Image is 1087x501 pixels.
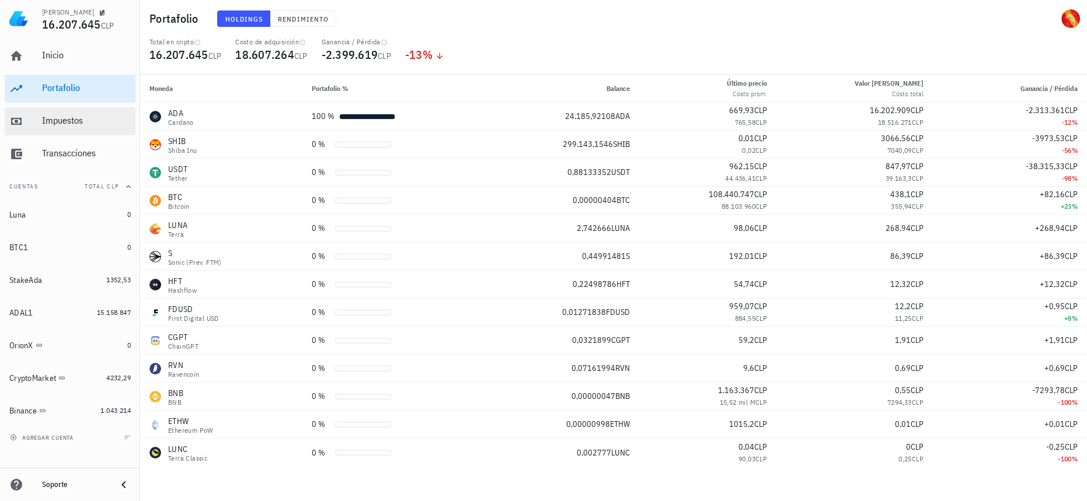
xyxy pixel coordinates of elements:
[1065,363,1078,373] span: CLP
[933,75,1087,103] th: Ganancia / Pérdida: Sin ordenar. Pulse para ordenar de forma ascendente.
[5,140,135,168] a: Transacciones
[887,146,912,155] span: 7040,09
[312,250,330,262] div: 0 %
[855,89,924,99] div: Costo total
[168,191,190,203] div: BTC
[582,251,626,261] span: 0,44991481
[754,251,767,261] span: CLP
[878,118,912,127] span: 18.516.271
[616,279,630,289] span: HFT
[5,266,135,294] a: StakeAda 1352,53
[1065,301,1078,311] span: CLP
[149,47,208,62] span: 16.207.645
[912,146,924,155] span: CLP
[754,189,767,199] span: CLP
[709,189,754,199] span: 108.440.747
[577,447,611,458] span: 0,002777
[5,233,135,261] a: BTC1 0
[312,194,330,206] div: 0 %
[168,387,183,399] div: BNB
[5,42,135,70] a: Inicio
[168,231,187,238] div: Terra
[208,51,222,61] span: CLP
[1020,84,1078,93] span: Ganancia / Pérdida
[738,133,754,143] span: 0,01
[149,84,173,93] span: Moneda
[1040,279,1065,289] span: +12,32
[607,84,630,93] span: Balance
[718,385,754,395] span: 1.163.367
[294,51,308,61] span: CLP
[895,335,911,345] span: 1,91
[149,307,161,318] div: FDUSD-icon
[895,301,911,311] span: 12,2
[9,341,33,351] div: OrionX
[729,161,754,171] span: 962,15
[1026,161,1065,171] span: -38.315,33
[149,139,161,150] div: SHIB-icon
[168,119,194,126] div: Cardano
[573,279,616,289] span: 0,22498786
[611,223,630,233] span: LUNA
[755,398,767,407] span: CLP
[168,371,200,378] div: Ravencoin
[722,202,755,211] span: 88.103.960
[898,454,912,463] span: 0,25
[942,117,1078,128] div: -12
[1046,442,1065,452] span: -0,25
[754,133,767,143] span: CLP
[911,363,924,373] span: CLP
[735,118,755,127] span: 765,58
[168,247,222,259] div: S
[754,161,767,171] span: CLP
[168,303,219,315] div: FDUSD
[312,334,330,346] div: 0 %
[106,373,131,382] span: 4232,29
[5,201,135,229] a: Luna 0
[1065,385,1078,395] span: CLP
[312,418,330,430] div: 0 %
[168,219,187,231] div: LUNA
[42,148,131,159] div: Transacciones
[1072,146,1078,155] span: %
[562,307,606,317] span: 0,01271838
[168,343,198,350] div: ChainGPT
[870,105,911,115] span: 16.202.909
[755,146,767,155] span: CLP
[615,111,630,121] span: ADA
[1065,105,1078,115] span: CLP
[1065,335,1078,345] span: CLP
[755,202,767,211] span: CLP
[1065,161,1078,171] span: CLP
[312,447,330,459] div: 0 %
[887,398,912,407] span: 7294,33
[5,299,135,327] a: ADAL1 15.158.847
[127,210,131,219] span: 0
[735,314,755,323] span: 884,55
[312,84,349,93] span: Portafolio %
[149,251,161,262] div: S-icon
[729,301,754,311] span: 959,07
[942,145,1078,156] div: -56
[755,174,767,183] span: CLP
[42,50,131,61] div: Inicio
[911,223,924,233] span: CLP
[611,167,630,177] span: USDT
[270,10,336,27] button: Rendimiento
[149,167,161,178] div: USDT-icon
[485,75,639,103] th: Balance: Sin ordenar. Pulse para ordenar de forma ascendente.
[149,37,221,47] div: Total en cripto
[855,78,924,89] div: Valor [PERSON_NAME]
[149,447,161,458] div: LUNC-icon
[42,16,101,32] span: 16.207.645
[611,447,630,458] span: LUNC
[743,363,754,373] span: 9,6
[734,223,754,233] span: 98,06
[5,173,135,201] button: CuentasTotal CLP
[1065,279,1078,289] span: CLP
[890,189,911,199] span: 438,1
[727,78,767,89] div: Último precio
[626,251,630,261] span: S
[911,442,924,452] span: CLP
[754,363,767,373] span: CLP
